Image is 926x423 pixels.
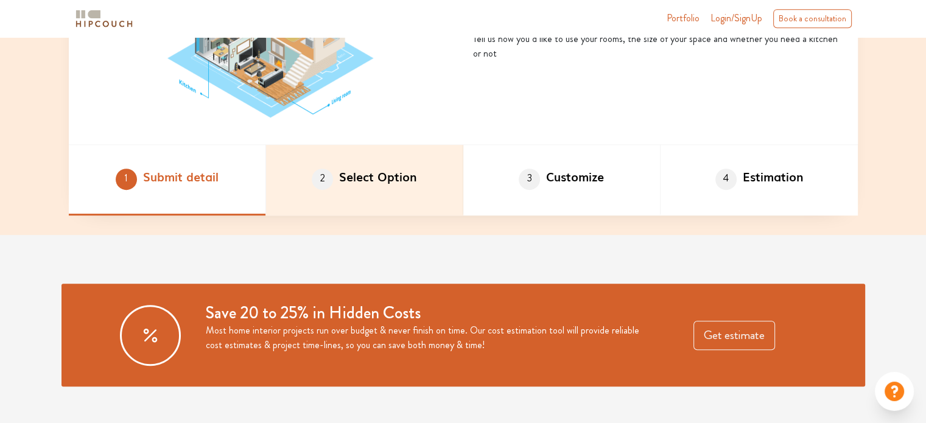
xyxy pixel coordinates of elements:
span: 3 [519,169,540,190]
button: Get estimate [693,321,775,350]
li: Submit detail [69,145,266,215]
div: Book a consultation [773,9,852,28]
p: Most home interior projects run over budget & never finish on time. Our cost estimation tool will... [206,323,657,352]
span: 1 [116,169,137,190]
span: 2 [312,169,333,190]
li: Select Option [266,145,463,215]
span: Login/SignUp [710,11,762,25]
li: Estimation [661,145,858,215]
span: 4 [715,169,737,190]
h3: Save 20 to 25% in Hidden Costs [206,303,657,324]
a: Portfolio [667,11,700,26]
img: logo-horizontal.svg [74,8,135,29]
li: Customize [463,145,661,215]
span: logo-horizontal.svg [74,5,135,32]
